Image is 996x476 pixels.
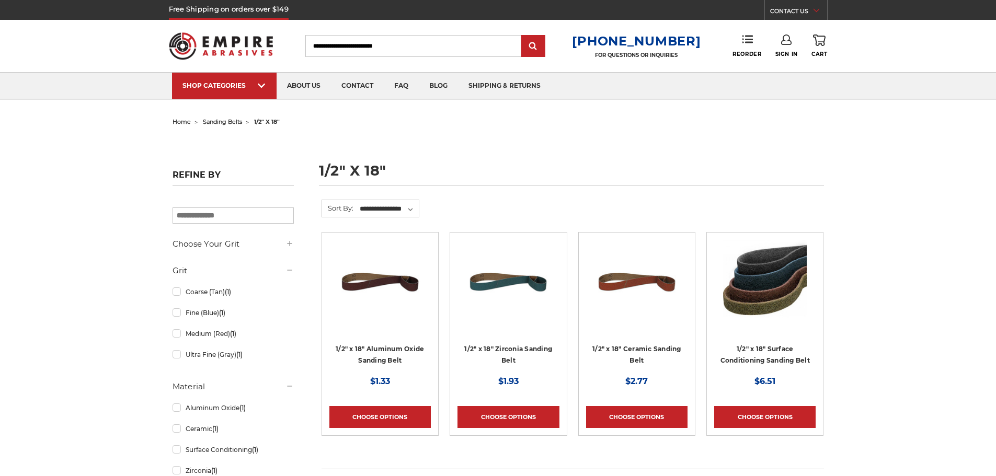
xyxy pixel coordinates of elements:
[723,240,807,323] img: Surface Conditioning Sanding Belts
[173,304,294,322] a: Fine (Blue)(1)
[625,376,648,386] span: $2.77
[173,380,294,393] h5: Material
[173,283,294,301] a: Coarse (Tan)(1)
[236,351,243,358] span: (1)
[458,73,551,99] a: shipping & returns
[173,264,294,277] h5: Grit
[572,33,701,49] a: [PHONE_NUMBER]
[169,26,273,66] img: Empire Abrasives
[252,446,258,454] span: (1)
[811,51,827,57] span: Cart
[419,73,458,99] a: blog
[466,240,550,323] img: 1/2" x 18" Zirconia File Belt
[322,200,353,216] label: Sort By:
[595,240,679,323] img: 1/2" x 18" Ceramic File Belt
[775,51,798,57] span: Sign In
[336,345,424,365] a: 1/2" x 18" Aluminum Oxide Sanding Belt
[770,5,827,20] a: CONTACT US
[714,240,816,341] a: Surface Conditioning Sanding Belts
[592,345,681,365] a: 1/2" x 18" Ceramic Sanding Belt
[732,51,761,57] span: Reorder
[720,345,810,365] a: 1/2" x 18" Surface Conditioning Sanding Belt
[754,376,775,386] span: $6.51
[173,440,294,459] a: Surface Conditioning(1)
[384,73,419,99] a: faq
[173,420,294,438] a: Ceramic(1)
[811,34,827,57] a: Cart
[572,52,701,59] p: FOR QUESTIONS OR INQUIRIES
[173,324,294,343] a: Medium (Red)(1)
[211,467,217,474] span: (1)
[498,376,519,386] span: $1.93
[331,73,384,99] a: contact
[203,118,242,125] a: sanding belts
[464,345,552,365] a: 1/2" x 18" Zirconia Sanding Belt
[586,240,688,341] a: 1/2" x 18" Ceramic File Belt
[329,240,431,341] a: 1/2" x 18" Aluminum Oxide File Belt
[173,118,191,125] a: home
[358,201,419,217] select: Sort By:
[457,240,559,341] a: 1/2" x 18" Zirconia File Belt
[254,118,280,125] span: 1/2" x 18"
[338,240,422,323] img: 1/2" x 18" Aluminum Oxide File Belt
[457,406,559,428] a: Choose Options
[523,36,544,57] input: Submit
[277,73,331,99] a: about us
[173,345,294,364] a: Ultra Fine (Gray)(1)
[239,404,246,412] span: (1)
[182,82,266,89] div: SHOP CATEGORIES
[230,330,236,338] span: (1)
[219,309,225,317] span: (1)
[173,399,294,417] a: Aluminum Oxide(1)
[586,406,688,428] a: Choose Options
[319,164,824,186] h1: 1/2" x 18"
[173,170,294,186] h5: Refine by
[212,425,219,433] span: (1)
[173,238,294,250] h5: Choose Your Grit
[732,34,761,57] a: Reorder
[225,288,231,296] span: (1)
[714,406,816,428] a: Choose Options
[370,376,390,386] span: $1.33
[329,406,431,428] a: Choose Options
